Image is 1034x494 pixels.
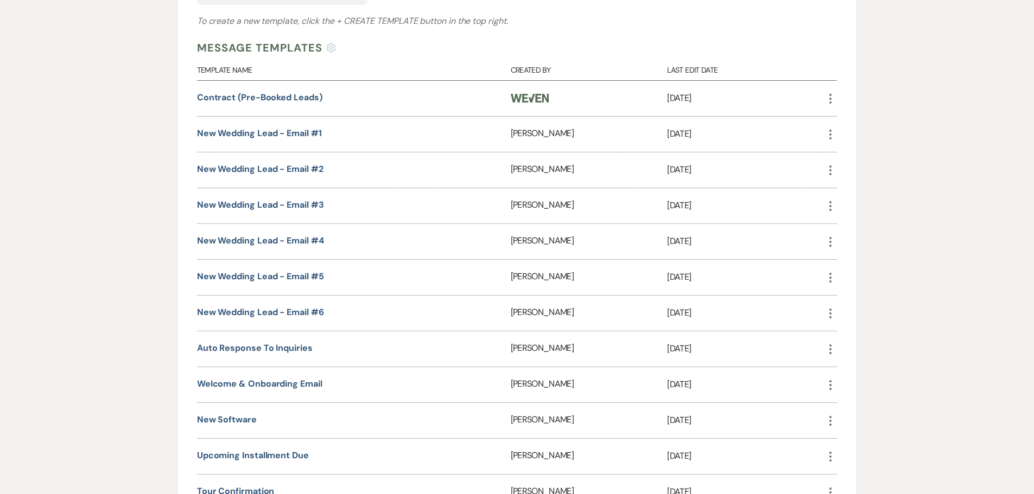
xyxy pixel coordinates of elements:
[511,56,668,80] div: Created By
[511,188,668,223] div: [PERSON_NAME]
[511,224,668,259] div: [PERSON_NAME]
[197,342,313,354] a: Auto Response to Inquiries
[667,56,824,80] div: Last Edit Date
[511,260,668,295] div: [PERSON_NAME]
[667,342,824,356] p: [DATE]
[197,92,322,103] a: Contract (Pre-Booked Leads)
[511,367,668,402] div: [PERSON_NAME]
[667,449,824,463] p: [DATE]
[197,414,257,425] a: New Software
[511,331,668,367] div: [PERSON_NAME]
[197,40,322,56] h4: Message Templates
[197,199,324,210] a: New Wedding Lead - Email #3
[667,306,824,320] p: [DATE]
[511,296,668,331] div: [PERSON_NAME]
[667,91,824,105] p: [DATE]
[667,270,824,284] p: [DATE]
[197,56,511,80] div: Template Name
[667,127,824,141] p: [DATE]
[511,94,549,102] img: Weven Logo
[197,235,324,246] a: New Wedding Lead - Email #4
[337,15,418,27] span: + Create Template
[511,152,668,188] div: [PERSON_NAME]
[667,234,824,248] p: [DATE]
[667,413,824,427] p: [DATE]
[197,15,838,28] h3: To create a new template, click the button in the top right.
[197,127,322,139] a: New Wedding Lead - Email #1
[197,450,309,461] a: Upcoming Installment Due
[511,117,668,152] div: [PERSON_NAME]
[511,439,668,474] div: [PERSON_NAME]
[667,377,824,392] p: [DATE]
[197,378,322,389] a: Welcome & Onboarding Email
[197,163,323,175] a: New Wedding Lead - Email #2
[667,198,824,213] p: [DATE]
[667,163,824,177] p: [DATE]
[197,271,324,282] a: New Wedding Lead - Email #5
[197,306,324,318] a: New Wedding Lead - Email #6
[511,403,668,438] div: [PERSON_NAME]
